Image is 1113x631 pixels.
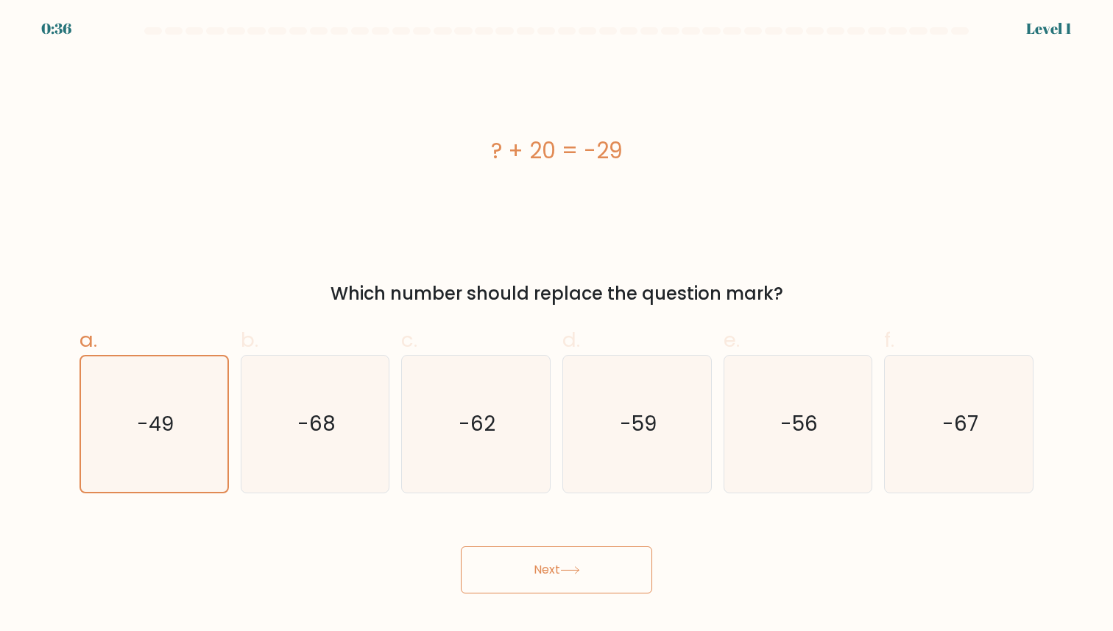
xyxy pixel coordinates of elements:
[137,409,174,438] text: -49
[562,325,580,354] span: d.
[884,325,894,354] span: f.
[780,410,818,439] text: -56
[88,281,1025,307] div: Which number should replace the question mark?
[1026,18,1072,40] div: Level 1
[241,325,258,354] span: b.
[79,134,1033,167] div: ? + 20 = -29
[79,325,97,354] span: a.
[401,325,417,354] span: c.
[297,410,336,439] text: -68
[459,410,495,439] text: -62
[620,410,657,439] text: -59
[942,410,978,439] text: -67
[41,18,71,40] div: 0:36
[724,325,740,354] span: e.
[461,546,652,593] button: Next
